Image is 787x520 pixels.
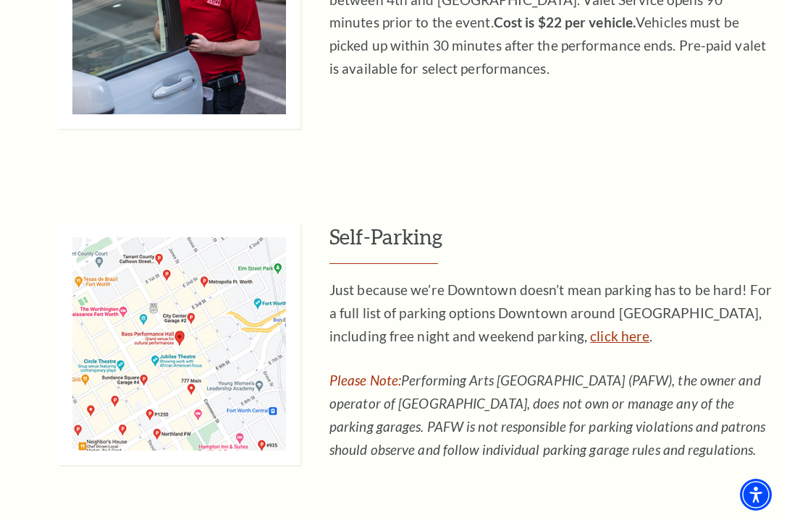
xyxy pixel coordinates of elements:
p: Just because we’re Downtown doesn’t mean parking has to be hard! For a full list of parking optio... [329,278,773,348]
em: Performing Arts [GEOGRAPHIC_DATA] (PAFW), the owner and operator of [GEOGRAPHIC_DATA], does not o... [329,372,766,458]
h3: Self-Parking [329,223,773,264]
span: Please Note: [329,372,401,388]
a: For a full list of parking options Downtown around Sundance Square, including free night and week... [590,328,649,344]
div: Accessibility Menu [740,479,772,511]
img: Self-Parking [58,223,300,465]
strong: Cost is $22 per vehicle. [494,14,636,30]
